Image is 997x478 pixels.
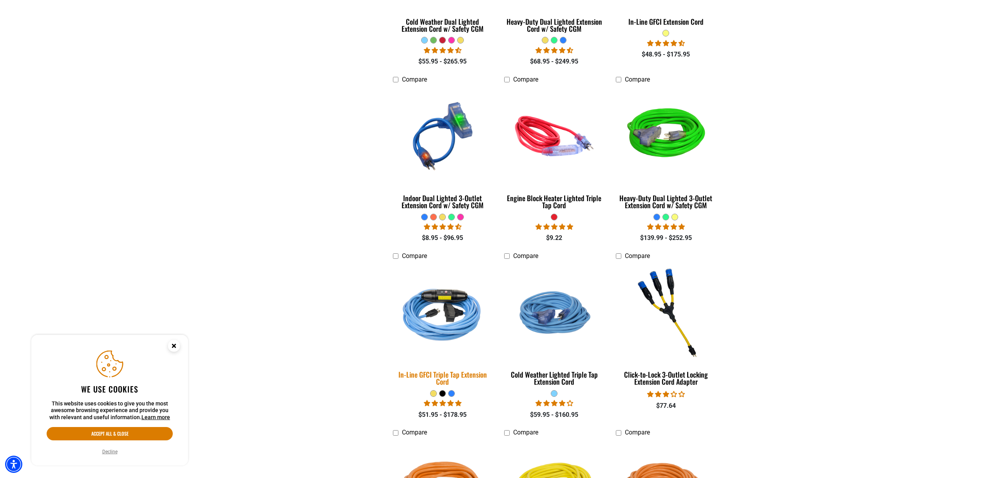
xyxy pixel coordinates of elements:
[616,401,716,411] div: $77.64
[616,50,716,59] div: $48.95 - $175.95
[513,76,538,83] span: Compare
[625,252,650,260] span: Compare
[393,91,492,181] img: blue
[504,18,604,32] div: Heavy-Duty Dual Lighted Extension Cord w/ Safety CGM
[504,410,604,420] div: $59.95 - $160.95
[141,414,170,420] a: This website uses cookies to give you the most awesome browsing experience and provide you with r...
[393,264,493,390] a: Light Blue In-Line GFCI Triple Tap Extension Cord
[47,400,173,421] p: This website uses cookies to give you the most awesome browsing experience and provide you with r...
[504,233,604,243] div: $9.22
[647,391,685,398] span: 3.00 stars
[402,429,427,436] span: Compare
[393,18,493,32] div: Cold Weather Dual Lighted Extension Cord w/ Safety CGM
[536,400,573,407] span: 4.18 stars
[616,194,716,209] div: Heavy-Duty Dual Lighted 3-Outlet Extension Cord w/ Safety CGM
[616,264,716,390] a: Click-to-Lock 3-Outlet Locking Extension Cord Adapter Click-to-Lock 3-Outlet Locking Extension Co...
[617,267,715,358] img: Click-to-Lock 3-Outlet Locking Extension Cord Adapter
[5,456,22,473] div: Accessibility Menu
[160,335,188,359] button: Close this option
[647,40,685,47] span: 4.62 stars
[616,233,716,243] div: $139.99 - $252.95
[504,371,604,385] div: Cold Weather Lighted Triple Tap Extension Cord
[504,57,604,66] div: $68.95 - $249.95
[402,252,427,260] span: Compare
[100,448,120,456] button: Decline
[402,76,427,83] span: Compare
[616,18,716,25] div: In-Line GFCI Extension Cord
[625,76,650,83] span: Compare
[47,384,173,394] h2: We use cookies
[31,335,188,466] aside: Cookie Consent
[393,57,493,66] div: $55.95 - $265.95
[505,267,604,358] img: Light Blue
[393,410,493,420] div: $51.95 - $178.95
[617,91,715,181] img: neon green
[504,87,604,213] a: red Engine Block Heater Lighted Triple Tap Cord
[536,47,573,54] span: 4.64 stars
[504,194,604,209] div: Engine Block Heater Lighted Triple Tap Cord
[513,429,538,436] span: Compare
[424,47,461,54] span: 4.62 stars
[393,371,493,385] div: In-Line GFCI Triple Tap Extension Cord
[505,91,604,181] img: red
[625,429,650,436] span: Compare
[504,264,604,390] a: Light Blue Cold Weather Lighted Triple Tap Extension Cord
[647,223,685,231] span: 4.92 stars
[393,233,493,243] div: $8.95 - $96.95
[424,400,461,407] span: 5.00 stars
[424,223,461,231] span: 4.33 stars
[388,262,498,363] img: Light Blue
[513,252,538,260] span: Compare
[616,87,716,213] a: neon green Heavy-Duty Dual Lighted 3-Outlet Extension Cord w/ Safety CGM
[616,371,716,385] div: Click-to-Lock 3-Outlet Locking Extension Cord Adapter
[393,194,493,209] div: Indoor Dual Lighted 3-Outlet Extension Cord w/ Safety CGM
[393,87,493,213] a: blue Indoor Dual Lighted 3-Outlet Extension Cord w/ Safety CGM
[536,223,573,231] span: 5.00 stars
[47,427,173,440] button: Accept all & close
